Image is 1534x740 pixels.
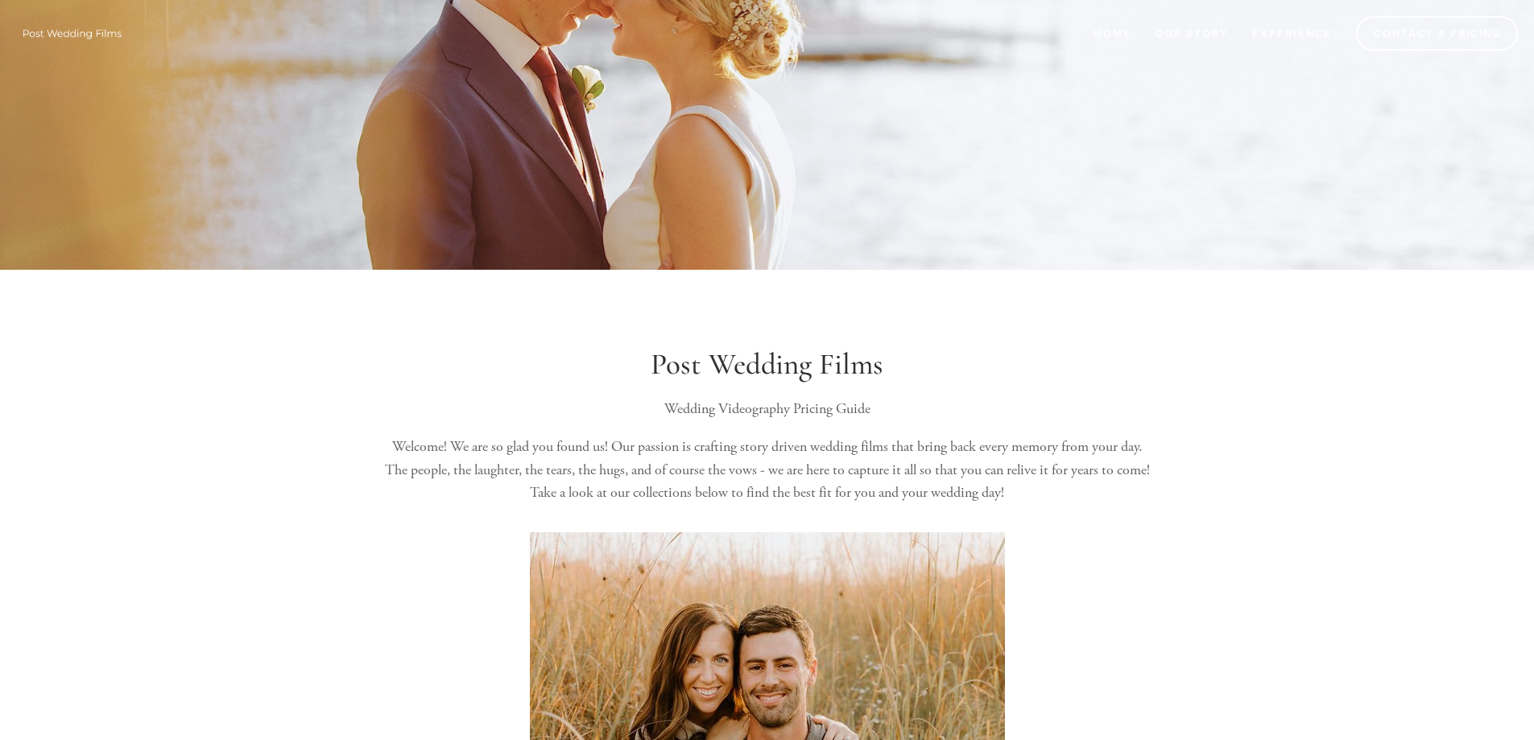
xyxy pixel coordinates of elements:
[382,436,1152,505] p: Welcome! We are so glad you found us! Our passion is crafting story driven wedding films that bri...
[1145,20,1238,47] a: Our Story
[382,347,1152,382] h1: Post Wedding Films
[1083,20,1142,47] a: Home
[1356,16,1518,51] a: Contact & Pricing
[382,398,1152,421] p: Wedding Videography Pricing Guide
[16,21,129,45] img: Wisconsin Wedding Videographer
[1242,20,1342,47] a: Experience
